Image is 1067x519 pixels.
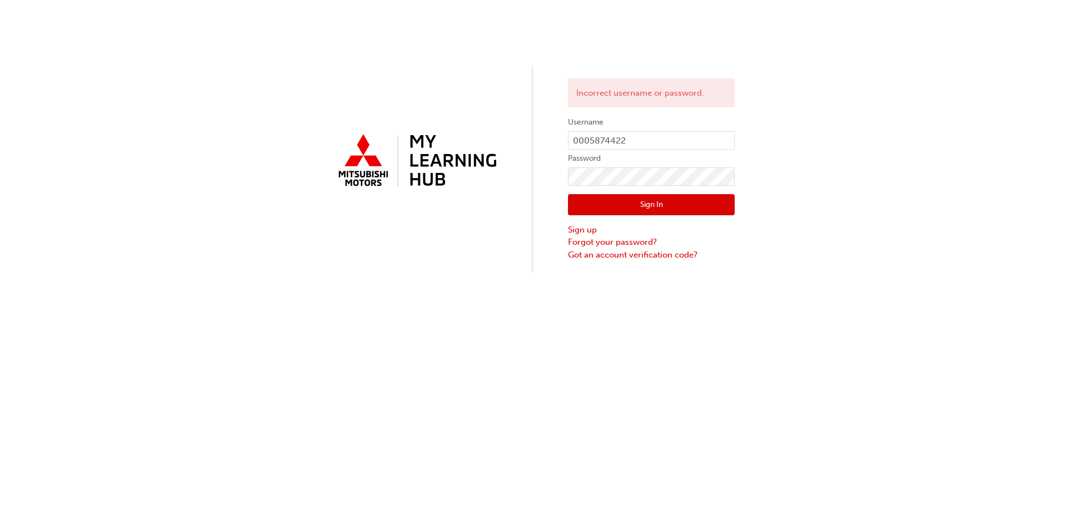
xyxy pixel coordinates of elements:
[568,78,735,108] div: Incorrect username or password.
[568,152,735,165] label: Password
[568,249,735,261] a: Got an account verification code?
[568,131,735,150] input: Username
[568,194,735,215] button: Sign In
[568,236,735,249] a: Forgot your password?
[568,116,735,129] label: Username
[568,224,735,236] a: Sign up
[332,130,499,193] img: mmal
